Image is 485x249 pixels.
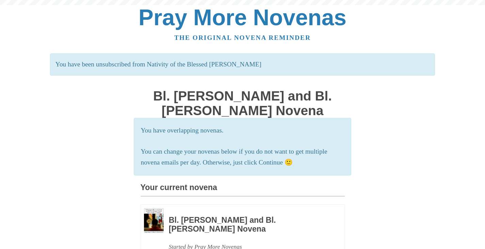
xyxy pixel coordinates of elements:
p: You have overlapping novenas. [141,125,344,136]
img: Novena image [144,208,164,233]
h3: Bl. [PERSON_NAME] and Bl. [PERSON_NAME] Novena [169,216,326,233]
h1: Bl. [PERSON_NAME] and Bl. [PERSON_NAME] Novena [141,89,345,118]
h3: Your current novena [141,183,345,197]
a: Pray More Novenas [139,5,346,30]
a: The original novena reminder [174,34,311,41]
p: You have been unsubscribed from Nativity of the Blessed [PERSON_NAME] [50,53,435,76]
p: You can change your novenas below if you do not want to get multiple novena emails per day. Other... [141,146,344,169]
